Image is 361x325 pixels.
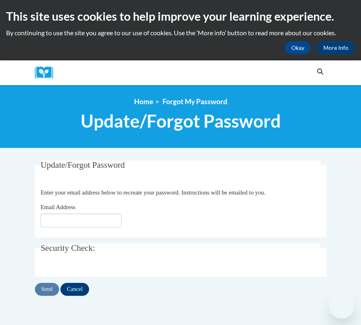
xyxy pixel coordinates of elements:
a: More Info [317,41,355,54]
button: Okay [285,41,311,54]
input: Email [41,214,122,227]
span: Security Check: [41,243,95,253]
span: Email Address [41,204,75,210]
button: Search [314,67,326,77]
img: Logo brand [35,66,59,79]
p: By continuing to use the site you agree to our use of cookies. Use the ‘More info’ button to read... [6,28,355,37]
iframe: Button to launch messaging window [329,293,355,319]
span: Update/Forgot Password [41,160,125,170]
span: Update/Forgot Password [81,110,281,132]
a: Home [134,97,153,106]
h2: This site uses cookies to help improve your learning experience. [6,8,355,24]
input: Cancel [60,283,89,296]
span: Enter your email address below to recreate your password. Instructions will be emailed to you. [41,189,265,196]
a: Cox Campus [35,66,59,79]
span: Forgot My Password [162,97,227,106]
